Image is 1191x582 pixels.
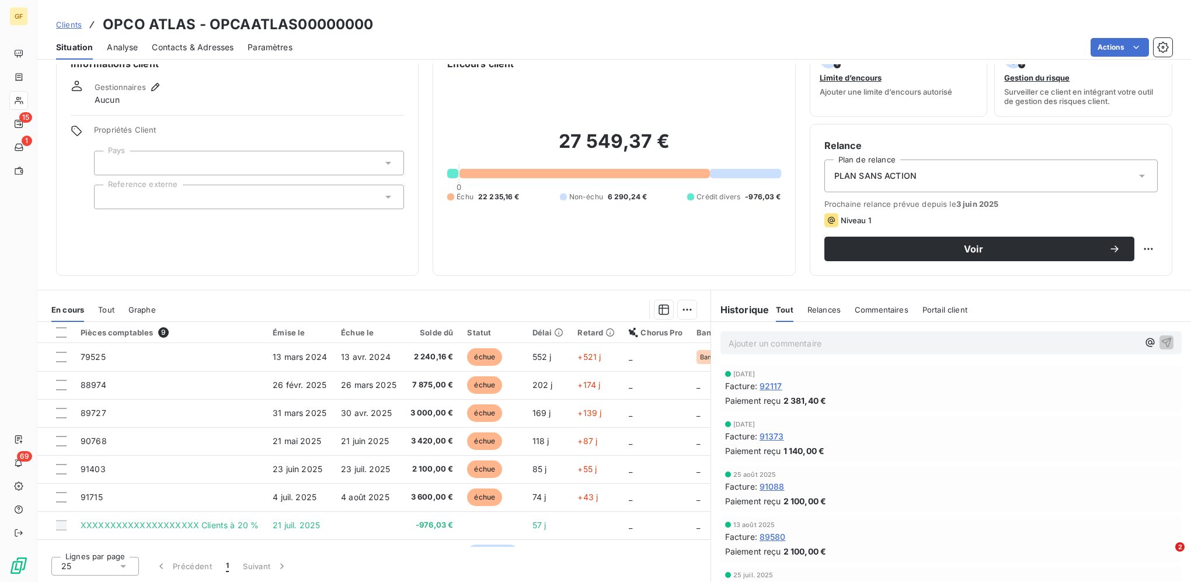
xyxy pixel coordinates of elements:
span: 13 avr. 2024 [341,352,391,362]
span: Propriétés Client [94,125,404,141]
img: Logo LeanPay [9,556,28,575]
span: Analyse [107,41,138,53]
div: GF [9,7,28,26]
span: PLAN SANS ACTION [834,170,917,182]
span: Facture : [725,480,757,493]
span: Paiement reçu [725,545,781,557]
button: Précédent [148,554,219,578]
span: 3 600,00 € [410,491,454,503]
span: Facture : [725,430,757,442]
span: 85 j [532,464,547,474]
span: _ [629,492,632,502]
span: _ [697,520,700,530]
span: 2 100,00 € [783,495,827,507]
span: 89727 [81,408,106,418]
input: Ajouter une valeur [104,158,113,168]
span: 26 févr. 2025 [273,380,326,390]
span: Tout [776,305,793,314]
span: 4 juil. 2025 [273,492,316,502]
div: Échue le [341,328,396,337]
div: Statut [467,328,518,337]
span: 91088 [760,480,785,493]
span: 88974 [81,380,106,390]
span: 2 [1175,542,1185,552]
button: Actions [1091,38,1149,57]
span: _ [697,408,700,418]
span: 21 juin 2025 [341,436,389,446]
div: Chorus Pro [629,328,682,337]
span: échue [467,376,502,394]
span: Banque_HSBC [700,354,745,361]
span: Limite d’encours [820,73,882,82]
div: Pièces comptables [81,327,259,338]
span: Gestion du risque [1004,73,1070,82]
span: Paramètres [248,41,292,53]
span: 2 100,00 € [783,545,827,557]
span: Surveiller ce client en intégrant votre outil de gestion des risques client. [1004,87,1162,106]
span: Facture : [725,380,757,392]
span: 23 juil. 2025 [341,464,390,474]
div: Banque [697,328,748,337]
span: 1 [22,136,32,146]
span: 79525 [81,352,106,362]
span: _ [697,464,700,474]
span: 26 mars 2025 [341,380,396,390]
span: +87 j [577,436,597,446]
div: Retard [577,328,615,337]
span: -976,03 € [745,192,781,202]
span: 13 août 2025 [733,521,775,528]
span: Tout [98,305,114,314]
span: échue [467,348,502,366]
span: [DATE] [733,370,755,377]
span: 25 [61,560,71,572]
span: +139 j [577,408,601,418]
span: 4 août 2025 [341,492,389,502]
h6: Historique [711,303,769,317]
span: +43 j [577,492,598,502]
span: 57 j [532,520,546,530]
span: 22 235,16 € [478,192,520,202]
span: 90768 [81,436,107,446]
span: 25 août 2025 [733,471,776,478]
span: _ [629,408,632,418]
h6: Relance [824,138,1158,153]
span: _ [629,520,632,530]
span: [DATE] [733,421,755,428]
span: Échu [457,192,473,202]
span: Clients [56,20,82,29]
span: 91373 [760,430,784,442]
span: _ [629,436,632,446]
button: Voir [824,237,1134,261]
span: 2 381,40 € [783,394,827,407]
span: _ [629,352,632,362]
span: 30 avr. 2025 [341,408,392,418]
span: Portail client [922,305,967,314]
span: 0 [457,182,461,192]
iframe: Intercom live chat [1151,542,1179,570]
span: 21 mai 2025 [273,436,321,446]
span: Situation [56,41,93,53]
input: Ajouter une valeur [104,192,113,202]
span: Facture : [725,531,757,543]
span: _ [697,380,700,390]
span: 89580 [760,531,786,543]
span: échue [467,404,502,422]
span: 15 [19,112,32,123]
span: Contacts & Adresses [152,41,234,53]
span: 1 [226,560,229,572]
span: _ [629,464,632,474]
button: Limite d’encoursAjouter une limite d’encours autorisé [810,42,988,117]
span: 21 juil. 2025 [273,520,320,530]
span: Relances [807,305,841,314]
span: Voir [838,244,1109,254]
span: 92117 [760,380,782,392]
button: 1 [219,554,236,578]
h3: OPCO ATLAS - OPCAATLAS00000000 [103,14,374,35]
span: 25 juil. 2025 [733,571,774,578]
span: 169 j [532,408,551,418]
div: Délai [532,328,564,337]
span: Prochaine relance prévue depuis le [824,199,1158,209]
span: Niveau 1 [841,216,871,225]
span: Paiement reçu [725,495,781,507]
span: +174 j [577,380,600,390]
